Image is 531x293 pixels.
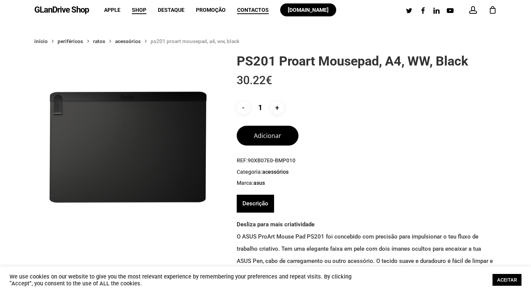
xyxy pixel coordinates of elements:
[271,101,284,114] input: +
[132,7,146,13] a: Shop
[253,179,265,186] a: Asus
[237,157,497,165] span: REF:
[237,7,269,13] a: Contactos
[252,101,269,114] input: Product quantity
[34,38,48,45] a: Início
[237,168,497,176] span: Categoria:
[266,74,272,87] span: €
[237,74,272,87] bdi: 30.22
[237,179,497,187] span: Marca:
[237,221,314,228] b: Desliza para mais criatividade
[151,38,239,44] span: PS201 Proart Mousepad, A4, WW, Black
[237,126,298,146] button: Adicionar
[93,38,105,45] a: Ratos
[248,157,295,163] span: 90XB07E0-BMP010
[237,101,250,114] input: -
[242,195,268,213] a: Descrição
[115,38,141,45] a: Acessórios
[34,6,89,14] a: GLanDrive Shop
[262,168,289,175] a: Acessórios
[488,6,497,14] a: Cart
[196,7,226,13] a: Promoção
[104,7,120,13] a: Apple
[58,38,83,45] a: Periféricos
[237,53,497,69] h1: PS201 Proart Mousepad, A4, WW, Black
[280,7,336,13] a: [DOMAIN_NAME]
[10,273,368,287] div: We use cookies on our website to give you the most relevant experience by remembering your prefer...
[288,7,329,13] span: [DOMAIN_NAME]
[34,53,221,240] img: Placeholder
[158,7,184,13] a: Destaque
[492,274,521,286] a: ACEITAR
